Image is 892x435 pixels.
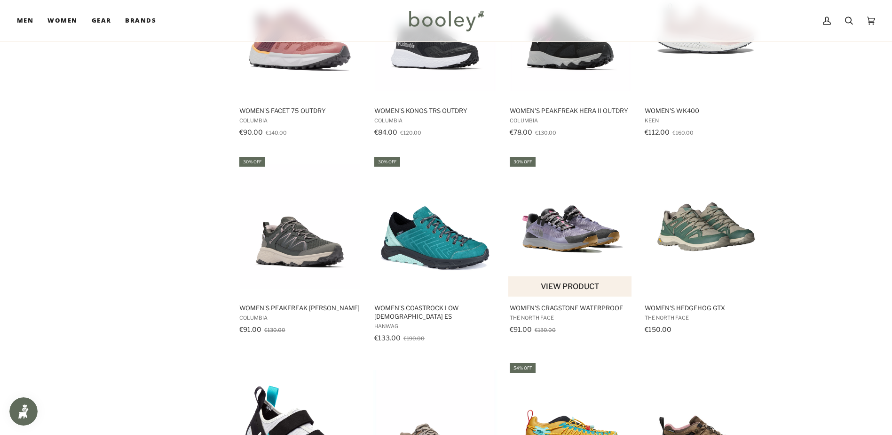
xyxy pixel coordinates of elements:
[645,106,766,115] span: Women's WK400
[374,117,496,124] span: Columbia
[374,128,397,136] span: €84.00
[238,155,363,345] a: Women's Peakfreak Rush Outdry
[508,276,632,297] button: View product
[643,155,768,345] a: Women's Hedgehog GTX
[645,117,766,124] span: Keen
[125,16,156,25] span: Brands
[239,157,265,167] div: 30% off
[535,327,556,333] span: €130.00
[510,128,532,136] span: €78.00
[643,164,768,289] img: The North Face Women's Hedgehog GTX Duck Green / Clay Green - Booley Galway
[672,129,694,136] span: €160.00
[239,117,361,124] span: Columbia
[239,314,361,321] span: Columbia
[508,164,633,289] img: The North Face Women's Cragstone Waterproof Lunar Slate / Asphalt - Booley Galway
[374,157,400,167] div: 30% off
[374,106,496,115] span: Women's Konos TRS OutDry
[373,155,497,345] a: Women's Coastrock Low Lady ES
[92,16,111,25] span: Gear
[373,164,497,289] img: Hanwag Women's Coastrock Low Lady ES Teal / Mint - Booley Galway
[9,397,38,426] iframe: Button to open loyalty program pop-up
[17,16,33,25] span: Men
[510,363,536,373] div: 54% off
[510,106,632,115] span: Women's Peakfreak Hera II OutDry
[405,7,487,34] img: Booley
[510,117,632,124] span: Columbia
[264,327,285,333] span: €130.00
[374,323,496,330] span: Hanwag
[403,335,425,342] span: €190.00
[510,304,632,312] span: Women's Cragstone Waterproof
[535,129,556,136] span: €130.00
[374,304,496,321] span: Women's Coastrock Low [DEMOGRAPHIC_DATA] ES
[645,314,766,321] span: The North Face
[239,304,361,312] span: Women's Peakfreak [PERSON_NAME]
[239,128,263,136] span: €90.00
[47,16,77,25] span: Women
[238,164,363,289] img: Columbia Women's Peakfreak Rush Outdry Grill / Vapor - Booley Galway
[374,334,401,342] span: €133.00
[239,106,361,115] span: Women's Facet 75 OutDry
[645,325,671,333] span: €150.00
[645,304,766,312] span: Women's Hedgehog GTX
[510,325,532,333] span: €91.00
[239,325,261,333] span: €91.00
[510,314,632,321] span: The North Face
[400,129,421,136] span: €120.00
[508,155,633,345] a: Women's Cragstone Waterproof
[510,157,536,167] div: 30% off
[266,129,287,136] span: €140.00
[645,128,670,136] span: €112.00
